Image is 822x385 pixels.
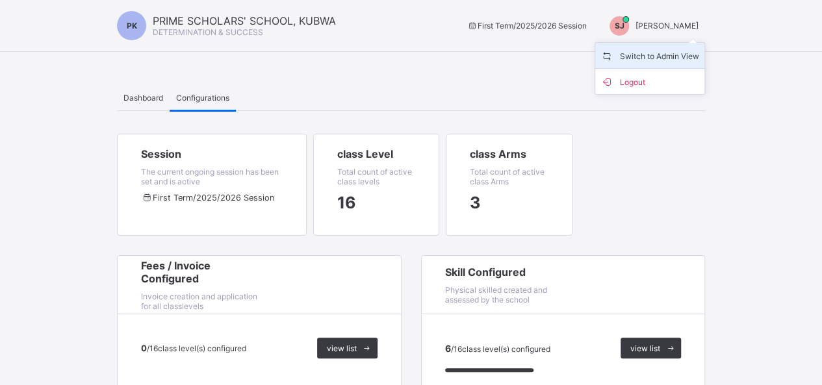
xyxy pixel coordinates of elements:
span: view list [630,343,660,353]
span: Logout [600,74,699,89]
span: Physical skilled created and assessed by the school [445,285,547,304]
span: / 16 class level(s) configured [147,343,246,353]
span: Fees / Invoice Configured [141,259,259,285]
span: [PERSON_NAME] [636,21,699,31]
span: view list [327,343,357,353]
li: dropdown-list-item-name-0 [595,43,704,69]
span: session/term information [467,21,587,31]
span: Switch to Admin View [600,48,699,63]
span: Session [141,147,283,160]
span: Dashboard [123,93,163,103]
span: session/term information [141,193,274,203]
span: / 16 class level(s) configured [451,344,550,354]
span: session/term information [470,193,480,212]
span: PK [127,21,137,31]
span: class Level [337,147,415,160]
span: SJ [615,21,624,31]
span: class Arms [470,147,548,160]
span: PRIME SCHOLARS' SCHOOL, KUBWA [153,14,336,27]
span: Invoice creation and application for all classlevels [141,292,257,311]
span: Skill Configured [445,266,563,279]
span: Total count of active class Arms [470,167,545,186]
span: session/term information [337,193,356,212]
span: Configurations [176,93,229,103]
span: 6 [445,343,451,354]
span: The current ongoing session has been set and is active [141,167,279,186]
span: DETERMINATION & SUCCESS [153,27,263,37]
li: dropdown-list-item-buttom-1 [595,69,704,94]
span: Total count of active class levels [337,167,412,186]
span: 0 [141,343,147,353]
